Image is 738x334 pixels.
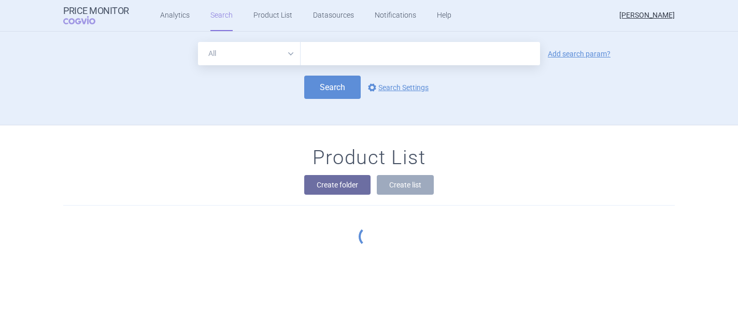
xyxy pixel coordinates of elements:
[377,175,434,195] button: Create list
[63,6,129,16] strong: Price Monitor
[548,50,611,57] a: Add search param?
[366,81,429,94] a: Search Settings
[304,76,361,99] button: Search
[313,146,425,170] h1: Product List
[304,175,371,195] button: Create folder
[63,6,129,25] a: Price MonitorCOGVIO
[63,16,110,24] span: COGVIO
